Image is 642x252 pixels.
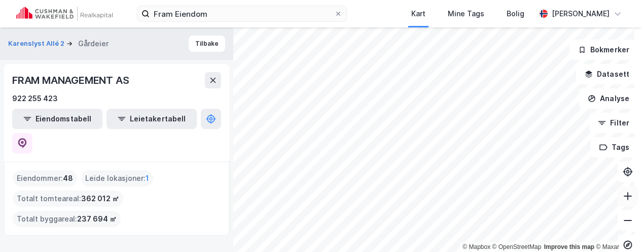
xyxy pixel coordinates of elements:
div: [PERSON_NAME] [552,8,610,20]
div: Eiendommer : [13,170,77,186]
div: Mine Tags [448,8,484,20]
button: Datasett [576,64,638,84]
span: 1 [146,172,149,184]
a: Mapbox [462,243,490,250]
div: Leide lokasjoner : [81,170,153,186]
button: Analyse [579,88,638,109]
button: Karenslyst Allé 2 [8,39,66,49]
div: FRAM MANAGEMENT AS [12,72,131,88]
div: Gårdeier [78,38,109,50]
button: Leietakertabell [106,109,197,129]
input: Søk på adresse, matrikkel, gårdeiere, leietakere eller personer [150,6,334,21]
iframe: Chat Widget [591,203,642,252]
span: 362 012 ㎡ [81,193,119,205]
div: Kart [411,8,425,20]
div: Bolig [507,8,524,20]
div: 922 255 423 [12,92,58,105]
div: Totalt tomteareal : [13,191,123,207]
img: cushman-wakefield-realkapital-logo.202ea83816669bd177139c58696a8fa1.svg [16,7,113,21]
a: Improve this map [544,243,594,250]
div: Kontrollprogram for chat [591,203,642,252]
div: Totalt byggareal : [13,211,121,227]
span: 48 [63,172,73,184]
button: Tags [591,137,638,157]
button: Tilbake [189,36,225,52]
button: Eiendomstabell [12,109,102,129]
button: Filter [589,113,638,133]
span: 237 694 ㎡ [77,213,117,225]
button: Bokmerker [569,40,638,60]
a: OpenStreetMap [492,243,542,250]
